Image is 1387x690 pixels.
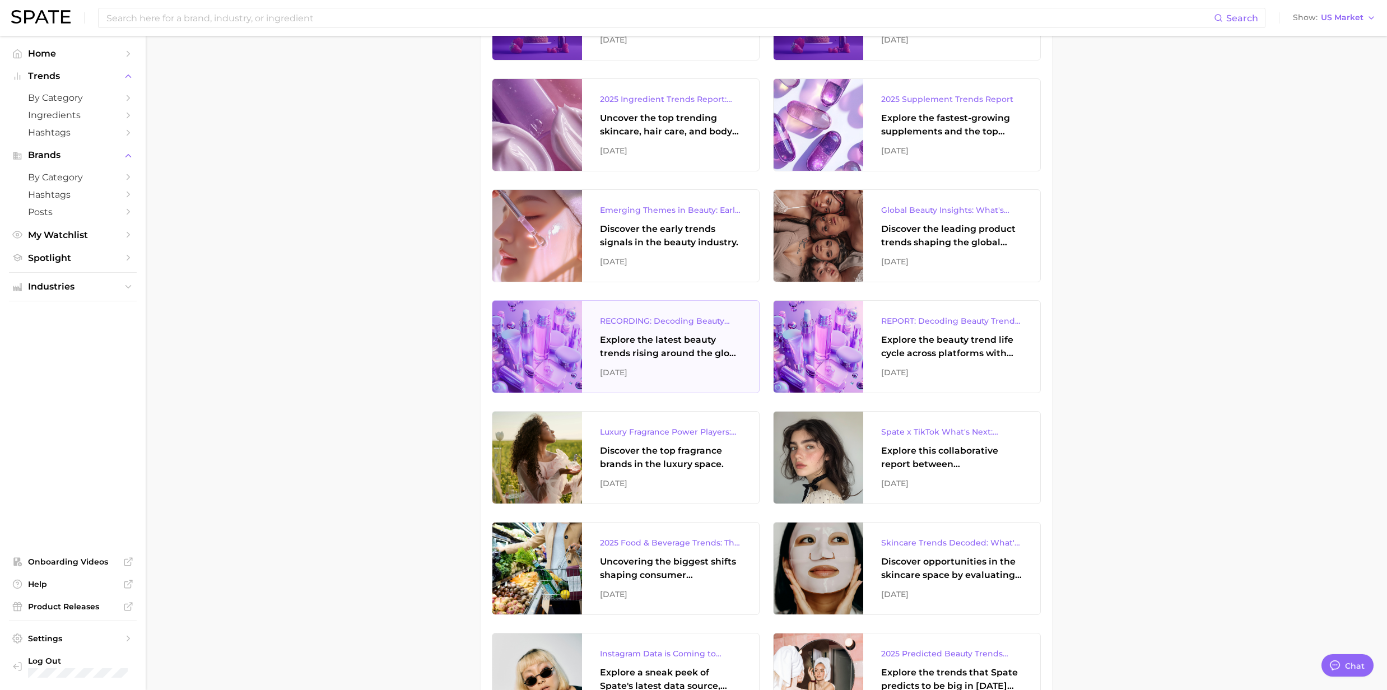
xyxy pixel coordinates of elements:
div: Explore this collaborative report between [PERSON_NAME] and TikTok to explore the next big beauty... [881,444,1022,471]
div: Spate x TikTok What's Next: Beauty Edition [881,425,1022,439]
div: Explore the latest beauty trends rising around the globe and gain a clear understanding of consum... [600,333,741,360]
span: by Category [28,92,118,103]
a: Emerging Themes in Beauty: Early Trend Signals with Big PotentialDiscover the early trends signal... [492,189,760,282]
a: Luxury Fragrance Power Players: Consumers’ Brand FavoritesDiscover the top fragrance brands in th... [492,411,760,504]
span: Industries [28,282,118,292]
div: [DATE] [600,366,741,379]
a: 2025 Supplement Trends ReportExplore the fastest-growing supplements and the top wellness concern... [773,78,1041,171]
div: 2025 Supplement Trends Report [881,92,1022,106]
a: My Watchlist [9,226,137,244]
span: by Category [28,172,118,183]
div: Emerging Themes in Beauty: Early Trend Signals with Big Potential [600,203,741,217]
a: Log out. Currently logged in with e-mail stephanie.lukasiak@voyantbeauty.com. [9,652,137,681]
a: Help [9,576,137,593]
span: Spotlight [28,253,118,263]
a: Home [9,45,137,62]
a: Posts [9,203,137,221]
a: REPORT: Decoding Beauty Trends & Platform Dynamics on Google, TikTok & InstagramExplore the beaut... [773,300,1041,393]
a: Onboarding Videos [9,553,137,570]
a: Settings [9,630,137,647]
div: 2025 Ingredient Trends Report: The Ingredients Defining Beauty in [DATE] [600,92,741,106]
span: Brands [28,150,118,160]
div: [DATE] [600,477,741,490]
div: Discover the top fragrance brands in the luxury space. [600,444,741,471]
img: SPATE [11,10,71,24]
a: Hashtags [9,124,137,141]
span: Product Releases [28,602,118,612]
div: Instagram Data is Coming to Spate [600,647,741,660]
div: 2025 Predicted Beauty Trends Report [881,647,1022,660]
a: Spate x TikTok What's Next: Beauty EditionExplore this collaborative report between [PERSON_NAME]... [773,411,1041,504]
div: Skincare Trends Decoded: What's Popular According to Google Search & TikTok [881,536,1022,549]
div: [DATE] [881,477,1022,490]
div: Luxury Fragrance Power Players: Consumers’ Brand Favorites [600,425,741,439]
div: [DATE] [881,33,1022,46]
span: Home [28,48,118,59]
span: Show [1293,15,1318,21]
span: Onboarding Videos [28,557,118,567]
div: Uncover the top trending skincare, hair care, and body care ingredients capturing attention on Go... [600,111,741,138]
div: [DATE] [600,255,741,268]
span: US Market [1321,15,1363,21]
div: Global Beauty Insights: What's Trending & What's Ahead? [881,203,1022,217]
a: by Category [9,89,137,106]
span: Hashtags [28,127,118,138]
div: [DATE] [881,366,1022,379]
a: by Category [9,169,137,186]
a: Spotlight [9,249,137,267]
a: RECORDING: Decoding Beauty Trends & Platform Dynamics on Google, TikTok & InstagramExplore the la... [492,300,760,393]
a: Skincare Trends Decoded: What's Popular According to Google Search & TikTokDiscover opportunities... [773,522,1041,615]
span: Settings [28,633,118,644]
a: 2025 Food & Beverage Trends: The Biggest Trends According to TikTok & Google SearchUncovering the... [492,522,760,615]
button: Trends [9,68,137,85]
a: 2025 Ingredient Trends Report: The Ingredients Defining Beauty in [DATE]Uncover the top trending ... [492,78,760,171]
div: [DATE] [600,33,741,46]
div: Discover the early trends signals in the beauty industry. [600,222,741,249]
span: Posts [28,207,118,217]
span: Help [28,579,118,589]
span: Trends [28,71,118,81]
a: Ingredients [9,106,137,124]
div: [DATE] [600,588,741,601]
div: 2025 Food & Beverage Trends: The Biggest Trends According to TikTok & Google Search [600,536,741,549]
div: Uncovering the biggest shifts shaping consumer preferences. [600,555,741,582]
button: Brands [9,147,137,164]
span: Ingredients [28,110,118,120]
div: [DATE] [881,255,1022,268]
div: Explore the beauty trend life cycle across platforms with exclusive insights from Spate’s Popular... [881,333,1022,360]
span: Log Out [28,656,180,666]
div: REPORT: Decoding Beauty Trends & Platform Dynamics on Google, TikTok & Instagram [881,314,1022,328]
a: Global Beauty Insights: What's Trending & What's Ahead?Discover the leading product trends shapin... [773,189,1041,282]
div: Explore the fastest-growing supplements and the top wellness concerns driving consumer demand [881,111,1022,138]
div: [DATE] [881,144,1022,157]
span: Hashtags [28,189,118,200]
a: Product Releases [9,598,137,615]
div: Discover opportunities in the skincare space by evaluating the face product and face concerns dri... [881,555,1022,582]
button: ShowUS Market [1290,11,1379,25]
div: [DATE] [881,588,1022,601]
span: My Watchlist [28,230,118,240]
div: Discover the leading product trends shaping the global beauty market. [881,222,1022,249]
a: Hashtags [9,186,137,203]
input: Search here for a brand, industry, or ingredient [105,8,1214,27]
div: [DATE] [600,144,741,157]
span: Search [1226,13,1258,24]
div: RECORDING: Decoding Beauty Trends & Platform Dynamics on Google, TikTok & Instagram [600,314,741,328]
button: Industries [9,278,137,295]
